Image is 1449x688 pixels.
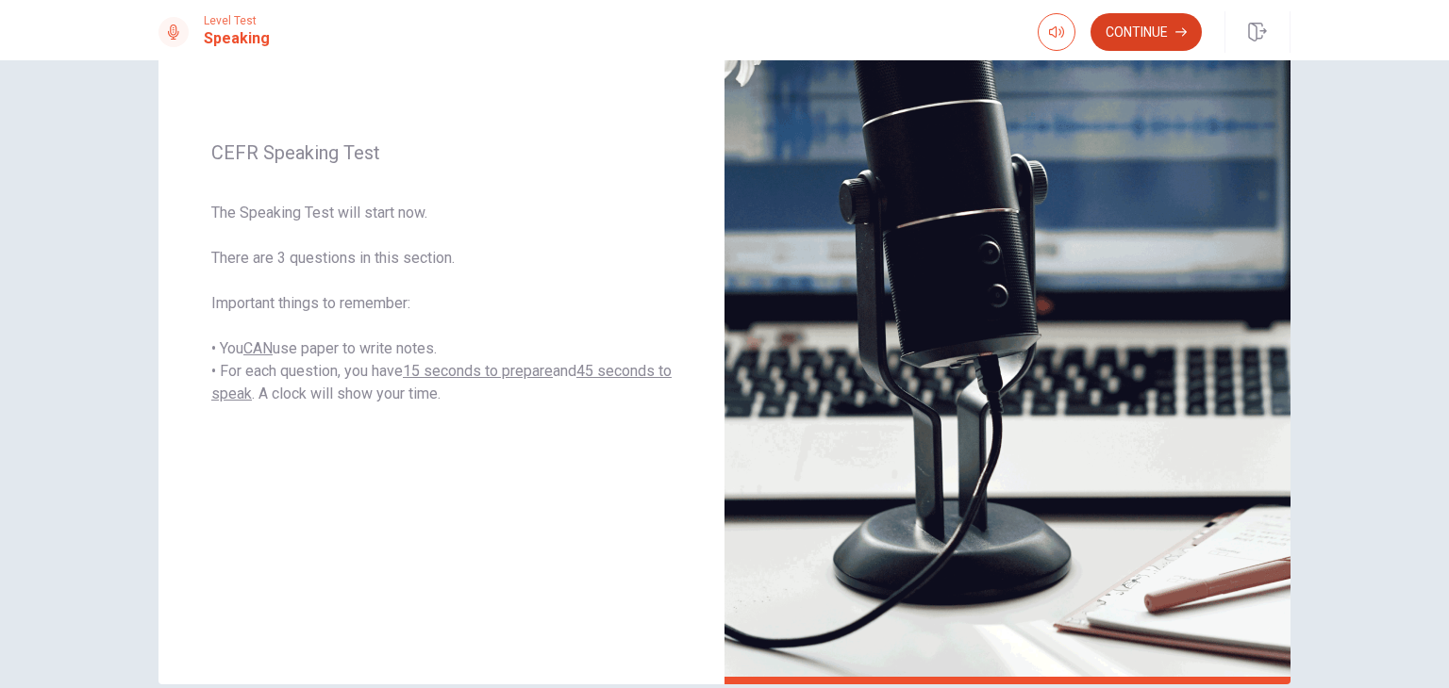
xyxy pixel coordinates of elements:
u: 15 seconds to prepare [403,362,553,380]
span: Level Test [204,14,270,27]
h1: Speaking [204,27,270,50]
span: CEFR Speaking Test [211,141,672,164]
span: The Speaking Test will start now. There are 3 questions in this section. Important things to reme... [211,202,672,405]
button: Continue [1091,13,1202,51]
u: CAN [243,339,273,357]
